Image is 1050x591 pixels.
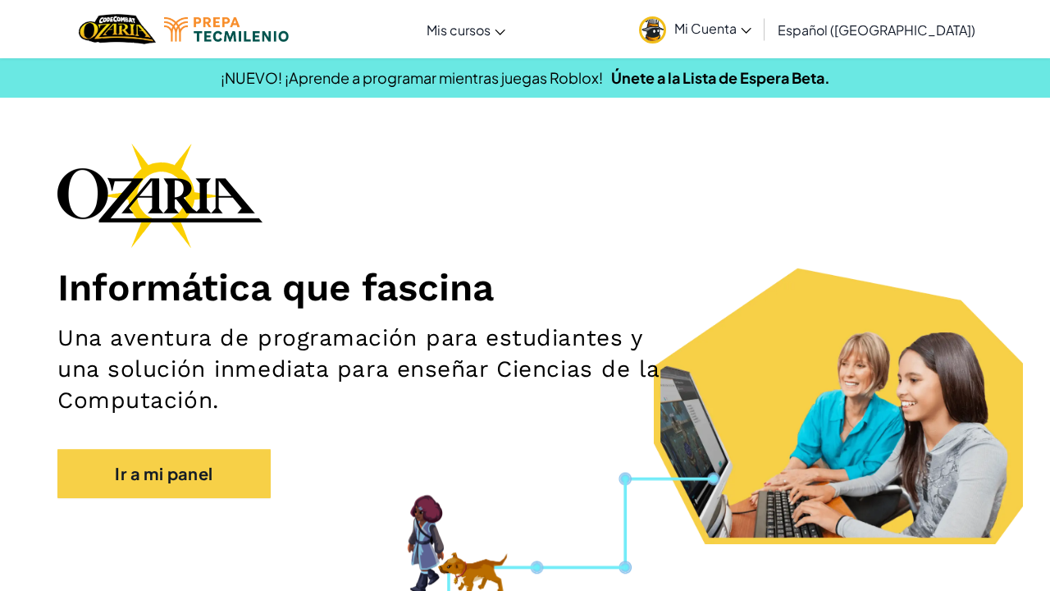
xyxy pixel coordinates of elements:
[57,264,993,310] h1: Informática que fascina
[611,68,830,87] a: Únete a la Lista de Espera Beta.
[674,20,751,37] span: Mi Cuenta
[57,323,684,416] h2: Una aventura de programación para estudiantes y una solución inmediata para enseñar Ciencias de l...
[769,7,984,52] a: Español ([GEOGRAPHIC_DATA])
[778,21,975,39] span: Español ([GEOGRAPHIC_DATA])
[631,3,760,55] a: Mi Cuenta
[221,68,603,87] span: ¡NUEVO! ¡Aprende a programar mientras juegas Roblox!
[418,7,514,52] a: Mis cursos
[57,143,262,248] img: Ozaria branding logo
[639,16,666,44] img: avatar
[427,21,491,39] span: Mis cursos
[57,449,271,498] a: Ir a mi panel
[164,17,289,42] img: Tecmilenio logo
[79,12,155,46] a: Ozaria by CodeCombat logo
[79,12,155,46] img: Home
